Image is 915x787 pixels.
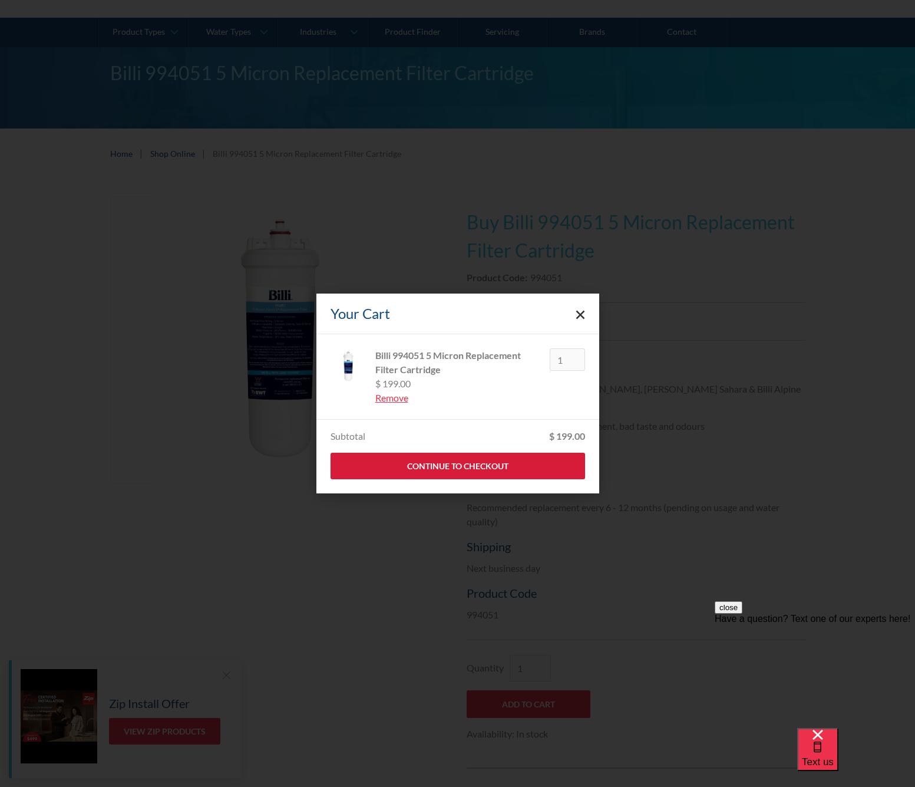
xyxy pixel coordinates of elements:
[331,429,365,443] div: Subtotal
[331,303,390,324] div: Your Cart
[715,601,915,743] iframe: podium webchat widget prompt
[797,728,915,787] iframe: podium webchat widget bubble
[331,453,585,479] a: Continue to Checkout
[375,391,540,405] div: Remove
[549,429,585,443] div: $ 199.00
[375,377,540,391] div: $ 199.00
[576,309,585,318] a: Close cart
[375,391,540,405] a: Remove item from cart
[375,348,540,377] div: Billi 994051 5 Micron Replacement Filter Cartridge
